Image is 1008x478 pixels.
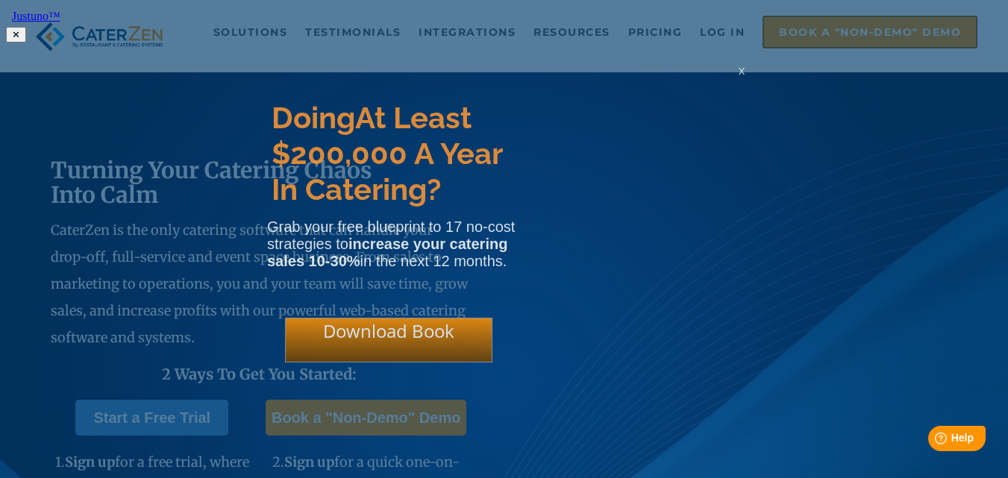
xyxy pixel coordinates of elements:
[323,318,454,343] span: Download Book
[875,420,992,462] iframe: Help widget launcher
[730,63,754,93] div: x
[267,218,515,269] span: Grab your free blueprint to 17 no-cost strategies to in the next 12 months.
[285,318,492,362] div: Download Book
[272,100,502,207] span: At Least $200,000 A Year In Catering?
[272,100,355,135] span: Doing
[267,236,507,269] strong: increase your catering sales 10-30%
[739,63,745,78] span: x
[6,27,26,43] button: ✕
